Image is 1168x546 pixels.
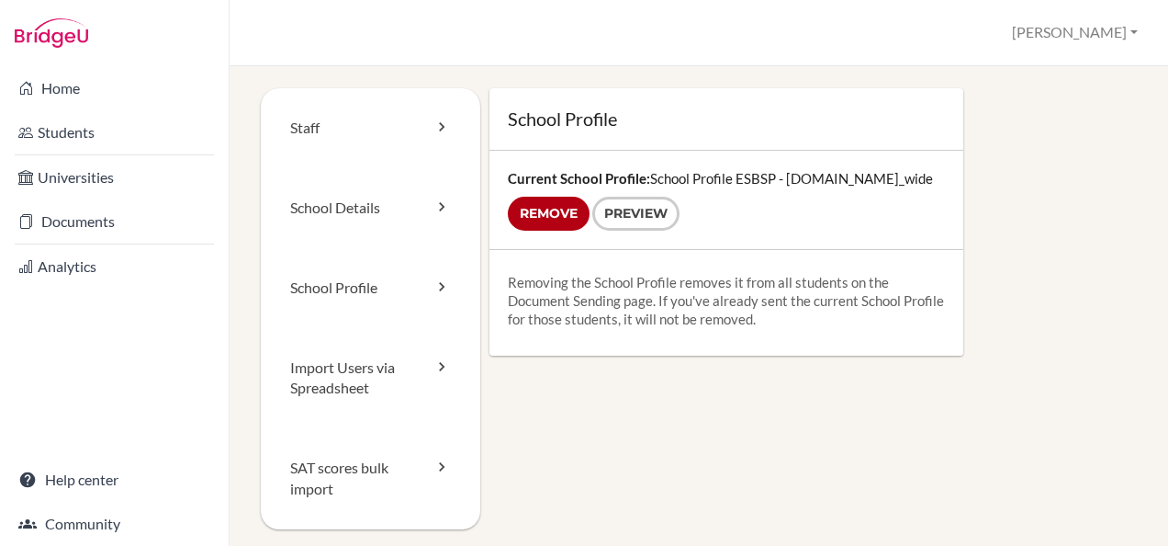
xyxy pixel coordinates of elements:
div: School Profile ESBSP - [DOMAIN_NAME]_wide [489,151,964,249]
a: SAT scores bulk import [261,428,480,529]
a: Students [4,114,225,151]
a: Home [4,70,225,107]
a: Documents [4,203,225,240]
button: [PERSON_NAME] [1004,16,1146,50]
a: Staff [261,88,480,168]
input: Remove [508,197,590,231]
img: Bridge-U [15,18,88,48]
a: Analytics [4,248,225,285]
strong: Current School Profile: [508,170,650,187]
a: Help center [4,461,225,498]
a: School Profile [261,248,480,328]
a: School Details [261,168,480,248]
p: Removing the School Profile removes it from all students on the Document Sending page. If you've ... [508,273,946,328]
a: Preview [592,197,679,231]
a: Import Users via Spreadsheet [261,328,480,429]
a: Community [4,506,225,542]
a: Universities [4,159,225,196]
h1: School Profile [508,107,946,131]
